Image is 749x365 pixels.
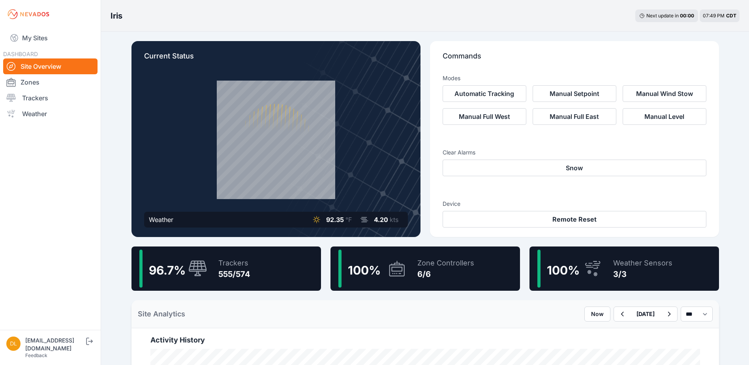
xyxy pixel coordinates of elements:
[630,307,661,321] button: [DATE]
[326,216,344,224] span: 92.35
[443,211,706,228] button: Remote Reset
[25,337,84,352] div: [EMAIL_ADDRESS][DOMAIN_NAME]
[3,58,98,74] a: Site Overview
[533,108,616,125] button: Manual Full East
[443,108,526,125] button: Manual Full West
[703,13,725,19] span: 07:49 PM
[726,13,736,19] span: CDT
[646,13,679,19] span: Next update in
[443,149,706,156] h3: Clear Alarms
[345,216,352,224] span: °F
[443,51,706,68] p: Commands
[111,6,122,26] nav: Breadcrumb
[390,216,398,224] span: kts
[374,216,388,224] span: 4.20
[623,108,706,125] button: Manual Level
[218,269,250,280] div: 555/574
[25,352,47,358] a: Feedback
[149,263,186,277] span: 96.7 %
[111,10,122,21] h3: Iris
[3,51,38,57] span: DASHBOARD
[680,13,694,19] div: 00 : 00
[443,74,460,82] h3: Modes
[149,215,173,224] div: Weather
[138,309,185,320] h2: Site Analytics
[3,28,98,47] a: My Sites
[144,51,408,68] p: Current Status
[218,258,250,269] div: Trackers
[443,200,706,208] h3: Device
[613,258,672,269] div: Weather Sensors
[3,90,98,106] a: Trackers
[443,85,526,102] button: Automatic Tracking
[3,106,98,122] a: Weather
[150,335,700,346] h2: Activity History
[623,85,706,102] button: Manual Wind Stow
[529,246,719,291] a: 100%Weather Sensors3/3
[547,263,580,277] span: 100 %
[6,337,21,351] img: dlay@prim.com
[417,269,474,280] div: 6/6
[533,85,616,102] button: Manual Setpoint
[6,8,51,21] img: Nevados
[613,269,672,280] div: 3/3
[443,160,706,176] button: Snow
[330,246,520,291] a: 100%Zone Controllers6/6
[348,263,381,277] span: 100 %
[3,74,98,90] a: Zones
[417,258,474,269] div: Zone Controllers
[131,246,321,291] a: 96.7%Trackers555/574
[584,307,610,322] button: Now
